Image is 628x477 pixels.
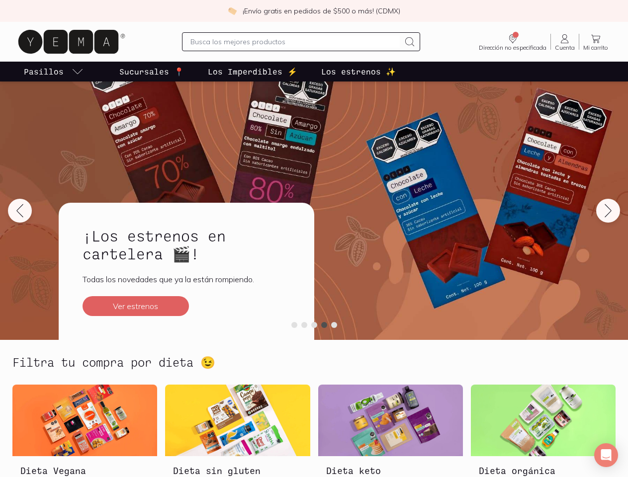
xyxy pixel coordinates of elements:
[583,45,608,51] span: Mi carrito
[471,385,616,456] img: Dieta orgánica
[173,464,302,477] h3: Dieta sin gluten
[326,464,455,477] h3: Dieta keto
[83,227,290,262] h2: ¡Los estrenos en cartelera 🎬!
[475,33,550,51] a: Dirección no especificada
[228,6,237,15] img: check
[318,385,463,456] img: Dieta keto
[594,443,618,467] div: Open Intercom Messenger
[555,45,575,51] span: Cuenta
[119,66,184,78] p: Sucursales 📍
[208,66,297,78] p: Los Imperdibles ⚡️
[579,33,612,51] a: Mi carrito
[117,62,186,81] a: Sucursales 📍
[59,203,314,340] a: ¡Los estrenos en cartelera 🎬!Todas los novedades que ya la están rompiendo.Ver estrenos
[83,296,189,316] button: Ver estrenos
[243,6,400,16] p: ¡Envío gratis en pedidos de $500 o más! (CDMX)
[206,62,299,81] a: Los Imperdibles ⚡️
[20,464,149,477] h3: Dieta Vegana
[321,66,396,78] p: Los estrenos ✨
[551,33,579,51] a: Cuenta
[190,36,400,48] input: Busca los mejores productos
[479,45,546,51] span: Dirección no especificada
[319,62,398,81] a: Los estrenos ✨
[24,66,64,78] p: Pasillos
[165,385,310,456] img: Dieta sin gluten
[12,385,157,456] img: Dieta Vegana
[22,62,86,81] a: pasillo-todos-link
[479,464,608,477] h3: Dieta orgánica
[12,356,215,369] h2: Filtra tu compra por dieta 😉
[83,274,290,284] p: Todas los novedades que ya la están rompiendo.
